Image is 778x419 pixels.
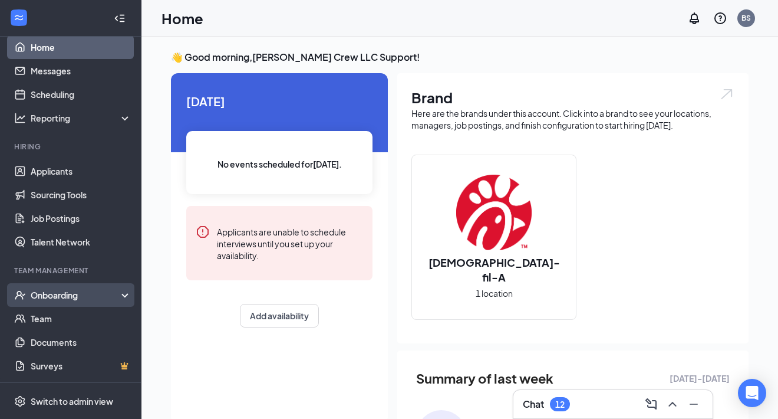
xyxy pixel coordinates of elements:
button: ChevronUp [663,395,682,414]
span: Summary of last week [416,368,553,389]
h1: Home [161,8,203,28]
a: Job Postings [31,207,131,230]
a: Sourcing Tools [31,183,131,207]
svg: Notifications [687,11,701,25]
div: Reporting [31,112,132,124]
button: ComposeMessage [642,395,661,414]
a: Talent Network [31,230,131,254]
svg: Minimize [687,397,701,411]
div: Onboarding [31,289,121,301]
svg: ComposeMessage [644,397,658,411]
a: Team [31,307,131,330]
a: SurveysCrown [31,354,131,378]
a: Home [31,35,131,59]
button: Add availability [240,304,319,328]
span: No events scheduled for [DATE] . [217,158,342,171]
h2: [DEMOGRAPHIC_DATA]-fil-A [412,255,576,284]
div: Switch to admin view [31,395,113,407]
svg: Settings [14,395,26,407]
button: Minimize [684,395,703,414]
div: 12 [555,400,565,410]
div: Here are the brands under this account. Click into a brand to see your locations, managers, job p... [411,107,734,131]
h3: 👋 Good morning, [PERSON_NAME] Crew LLC Support ! [171,51,749,64]
span: [DATE] - [DATE] [670,372,730,385]
svg: Analysis [14,112,26,124]
div: Open Intercom Messenger [738,379,766,407]
div: Team Management [14,266,129,276]
h3: Chat [523,398,544,411]
svg: ChevronUp [665,397,680,411]
a: Documents [31,330,131,354]
span: 1 location [476,287,513,300]
svg: Error [196,225,210,239]
a: Scheduling [31,83,131,106]
a: Messages [31,59,131,83]
svg: Collapse [114,12,126,24]
div: Hiring [14,142,129,152]
img: Chick-fil-A [456,175,532,250]
span: [DATE] [186,92,372,110]
div: BS [741,13,751,23]
svg: QuestionInfo [713,11,727,25]
h1: Brand [411,87,734,107]
a: Applicants [31,159,131,183]
svg: WorkstreamLogo [13,12,25,24]
img: open.6027fd2a22e1237b5b06.svg [719,87,734,101]
div: Applicants are unable to schedule interviews until you set up your availability. [217,225,363,261]
svg: UserCheck [14,289,26,301]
